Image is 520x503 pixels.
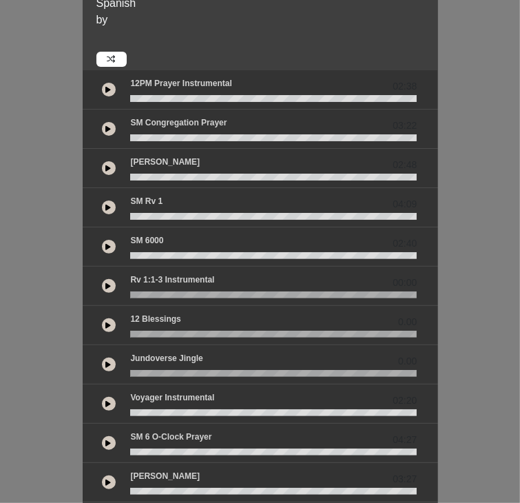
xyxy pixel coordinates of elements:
[130,391,214,404] p: Voyager Instrumental
[130,116,227,129] p: SM Congregation Prayer
[398,354,417,369] span: 0.00
[130,234,163,247] p: SM 6000
[398,315,417,329] span: 0.00
[130,156,200,168] p: [PERSON_NAME]
[393,393,417,408] span: 02:20
[393,276,417,290] span: 00:00
[130,352,202,365] p: Jundoverse Jingle
[96,14,108,25] span: by
[393,433,417,447] span: 04:27
[130,470,200,482] p: [PERSON_NAME]
[393,472,417,486] span: 03:27
[130,274,214,286] p: Rv 1:1-3 Instrumental
[393,158,417,172] span: 02:48
[130,77,231,90] p: 12PM Prayer Instrumental
[393,236,417,251] span: 02:40
[130,431,211,443] p: SM 6 o-clock prayer
[393,79,417,94] span: 02:38
[130,195,163,207] p: SM Rv 1
[393,197,417,212] span: 04:09
[130,313,180,325] p: 12 Blessings
[393,119,417,133] span: 03:22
